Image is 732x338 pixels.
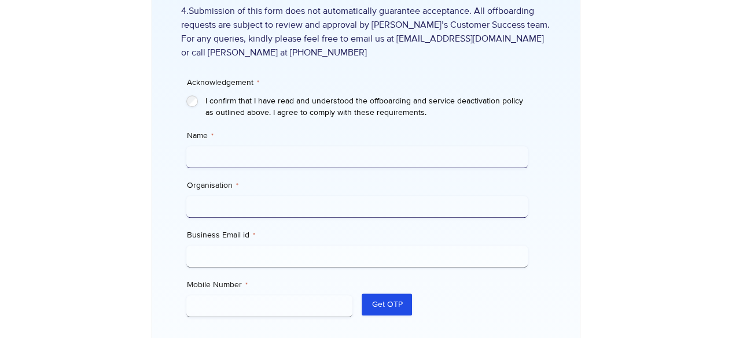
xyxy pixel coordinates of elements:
[186,130,528,142] label: Name
[205,95,528,118] label: I confirm that I have read and understood the offboarding and service deactivation policy as outl...
[181,4,551,60] span: 4.Submission of this form does not automatically guarantee acceptance. All offboarding requests a...
[186,77,259,88] legend: Acknowledgement
[362,294,412,315] button: Get OTP
[186,180,528,191] label: Organisation
[186,229,528,241] label: Business Email id
[186,279,352,291] label: Mobile Number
